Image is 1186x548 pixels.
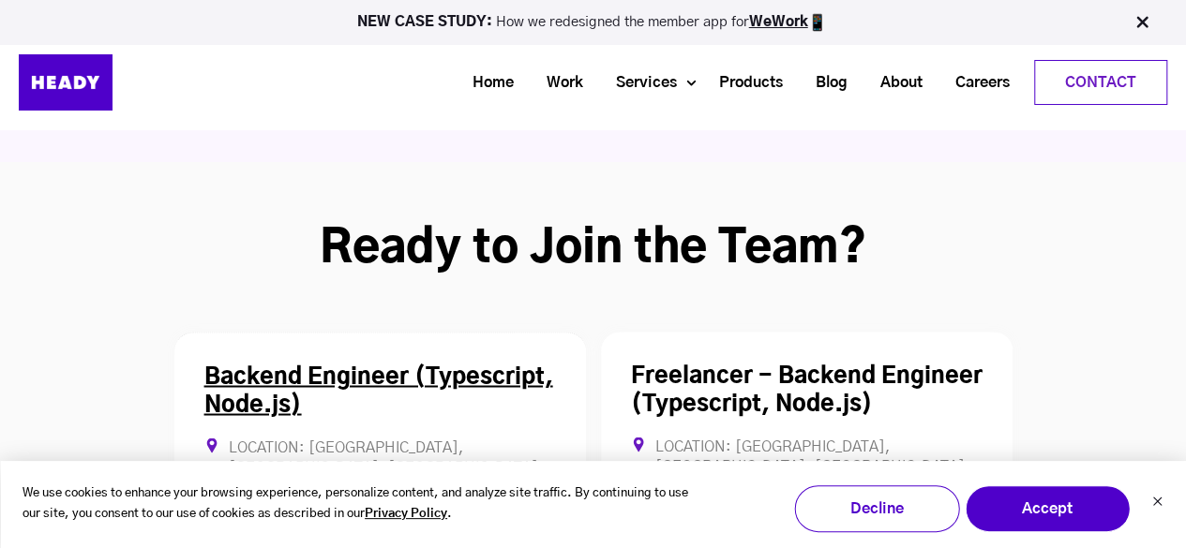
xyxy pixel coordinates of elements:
[1151,494,1163,513] button: Dismiss cookie banner
[204,437,556,477] div: Location: [GEOGRAPHIC_DATA], [GEOGRAPHIC_DATA], [GEOGRAPHIC_DATA]
[965,485,1130,532] button: Accept
[523,66,593,100] a: Work
[749,15,808,29] a: WeWork
[932,66,1019,100] a: Careers
[204,365,553,416] a: Backend Engineer (Typescript, Node.js)
[593,66,686,100] a: Services
[631,364,983,415] a: Freelancer - Backend Engineer (Typescript, Node.js)
[19,54,113,111] img: Heady_Logo_Web-01 (1)
[631,437,983,476] div: Location: [GEOGRAPHIC_DATA], [GEOGRAPHIC_DATA], [GEOGRAPHIC_DATA]
[794,485,959,532] button: Decline
[792,66,857,100] a: Blog
[159,60,1167,105] div: Navigation Menu
[696,66,792,100] a: Products
[365,504,447,526] a: Privacy Policy
[857,66,932,100] a: About
[1133,13,1151,32] img: Close Bar
[449,66,523,100] a: Home
[23,483,689,526] p: We use cookies to enhance your browsing experience, personalize content, and analyze site traffic...
[320,227,866,272] strong: Ready to Join the Team?
[808,13,827,32] img: app emoji
[357,15,496,29] strong: NEW CASE STUDY:
[8,13,1178,32] p: How we redesigned the member app for
[1035,61,1166,104] a: Contact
